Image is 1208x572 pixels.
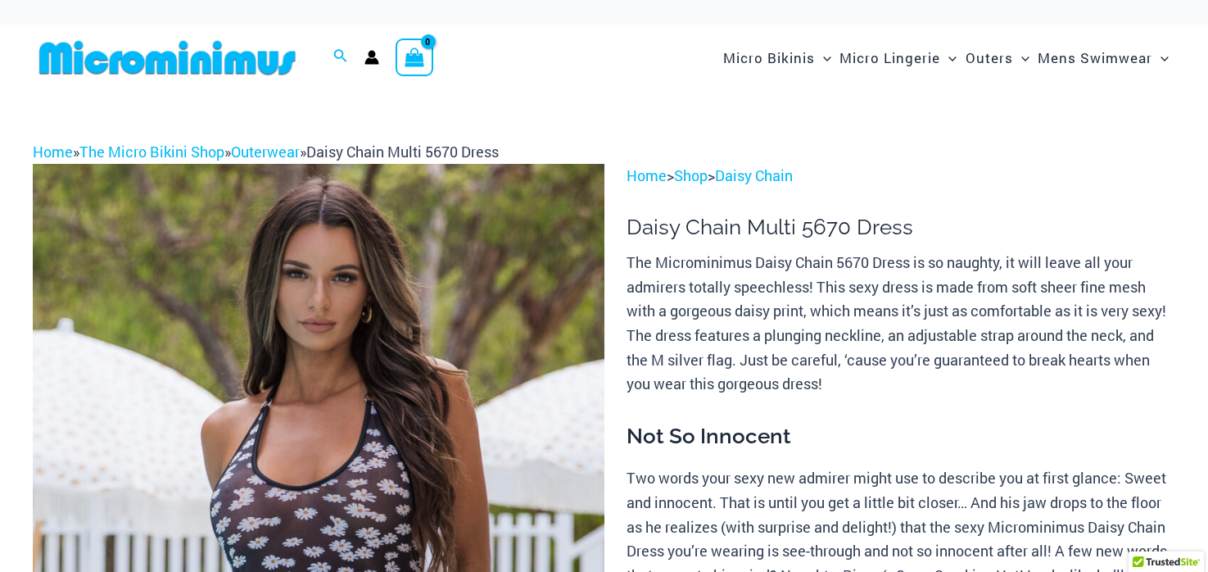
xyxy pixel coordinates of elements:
span: Daisy Chain Multi 5670 Dress [306,142,499,161]
a: Search icon link [333,47,348,68]
nav: Site Navigation [717,30,1175,85]
span: Micro Bikinis [723,37,815,79]
span: » » » [33,142,499,161]
span: Menu Toggle [1152,37,1169,79]
a: Outerwear [231,142,300,161]
a: OutersMenu ToggleMenu Toggle [961,33,1034,83]
a: Mens SwimwearMenu ToggleMenu Toggle [1034,33,1173,83]
a: Shop [674,166,708,185]
p: > > [627,164,1175,188]
span: Menu Toggle [940,37,957,79]
span: Menu Toggle [815,37,831,79]
span: Micro Lingerie [839,37,940,79]
img: MM SHOP LOGO FLAT [33,39,302,76]
a: Micro BikinisMenu ToggleMenu Toggle [719,33,835,83]
span: Mens Swimwear [1038,37,1152,79]
a: View Shopping Cart, empty [396,39,433,76]
a: Home [627,166,667,185]
h1: Daisy Chain Multi 5670 Dress [627,215,1175,240]
a: Micro LingerieMenu ToggleMenu Toggle [835,33,961,83]
h3: Not So Innocent [627,423,1175,451]
span: Outers [966,37,1013,79]
span: Menu Toggle [1013,37,1029,79]
p: The Microminimus Daisy Chain 5670 Dress is so naughty, it will leave all your admirers totally sp... [627,251,1175,397]
a: Account icon link [364,50,379,65]
a: The Micro Bikini Shop [79,142,224,161]
a: Daisy Chain [715,166,793,185]
a: Home [33,142,73,161]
